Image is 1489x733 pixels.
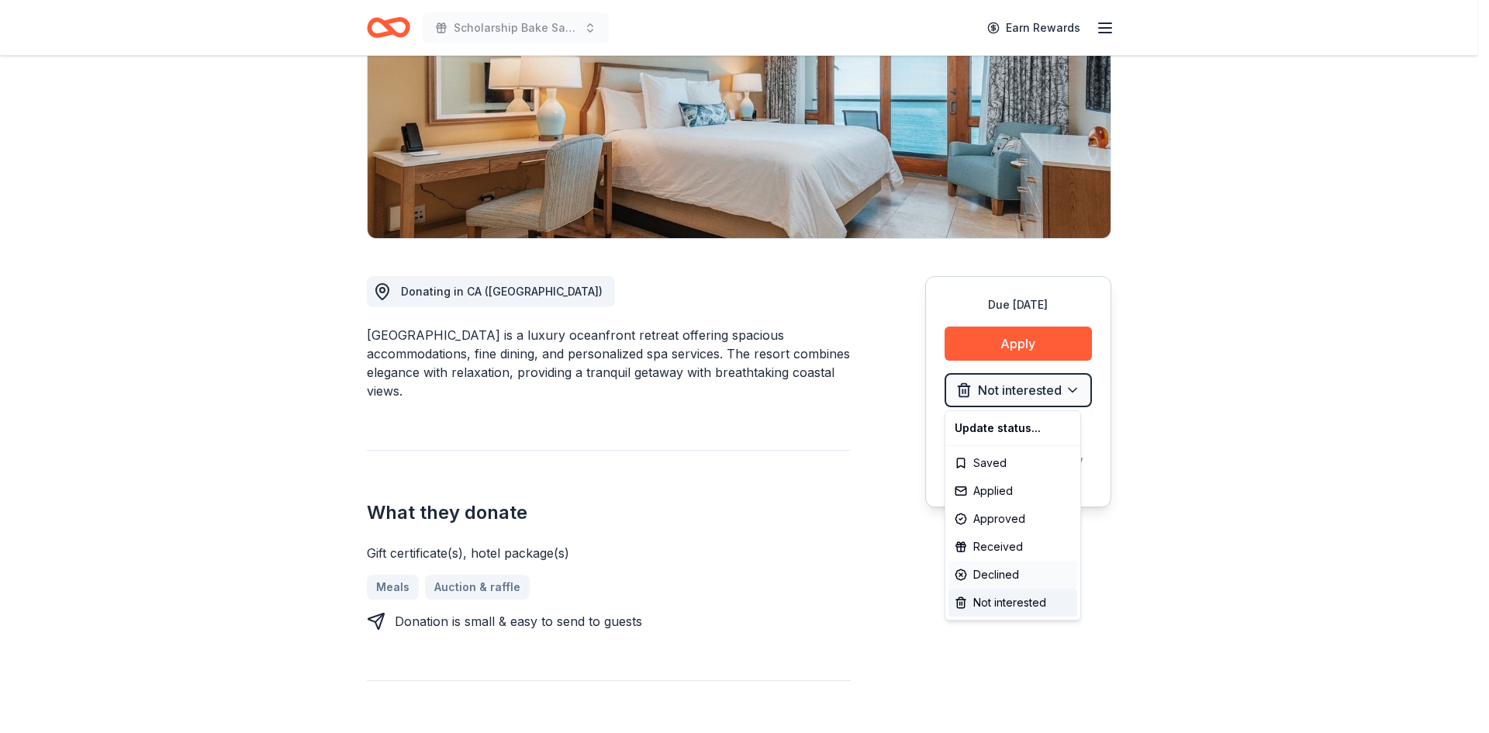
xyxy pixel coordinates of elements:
span: Scholarship Bake Sale and Raffle [454,19,578,37]
div: Declined [948,561,1077,589]
div: Applied [948,477,1077,505]
div: Saved [948,449,1077,477]
div: Update status... [948,414,1077,442]
div: Received [948,533,1077,561]
div: Approved [948,505,1077,533]
div: Not interested [948,589,1077,617]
